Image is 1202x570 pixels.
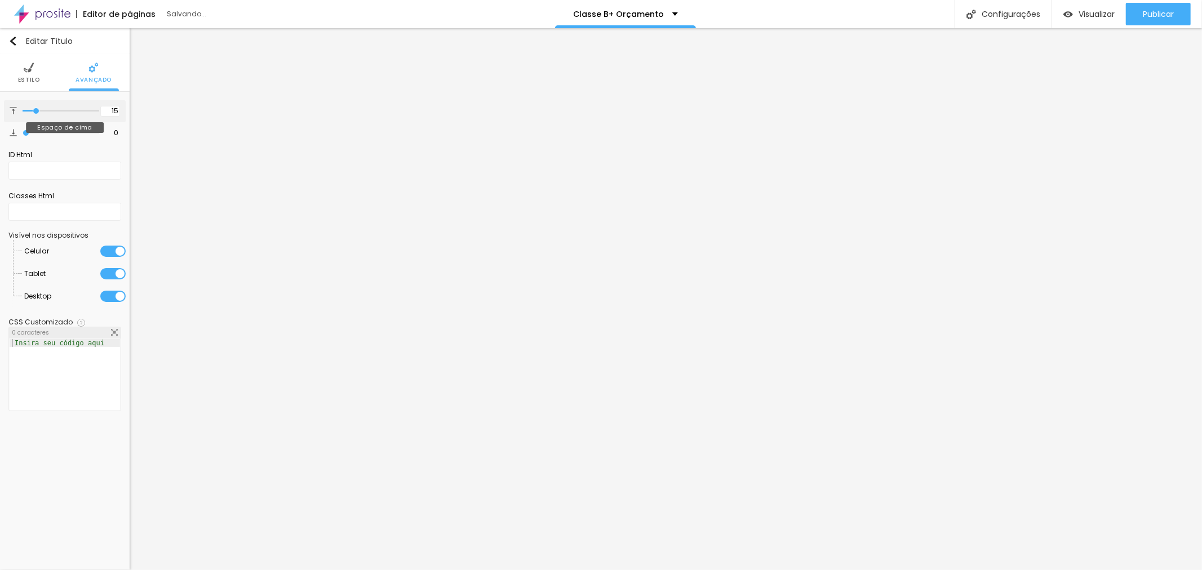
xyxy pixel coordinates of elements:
div: Visível nos dispositivos [8,232,121,239]
span: Avançado [76,77,112,83]
img: view-1.svg [1063,10,1073,19]
span: Visualizar [1079,10,1115,19]
img: Icone [966,10,976,19]
iframe: Editor [130,28,1202,570]
img: Icone [8,37,17,46]
span: Publicar [1143,10,1174,19]
div: Insira seu código aqui [10,339,109,347]
span: Desktop [25,285,52,308]
button: Visualizar [1052,3,1126,25]
img: Icone [88,63,99,73]
img: Icone [10,129,17,136]
p: Classe B+ Orçamento [573,10,664,18]
div: Salvando... [167,11,296,17]
img: Icone [24,63,34,73]
button: Publicar [1126,3,1191,25]
div: 0 caracteres [9,327,121,339]
div: Classes Html [8,191,121,201]
div: Editor de páginas [76,10,156,18]
span: Celular [25,240,50,262]
img: Icone [77,319,85,327]
span: Tablet [25,262,46,285]
span: Estilo [18,77,40,83]
div: ID Html [8,150,121,160]
div: CSS Customizado [8,319,73,326]
div: Editar Título [8,37,73,46]
img: Icone [10,107,17,114]
img: Icone [111,329,118,336]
